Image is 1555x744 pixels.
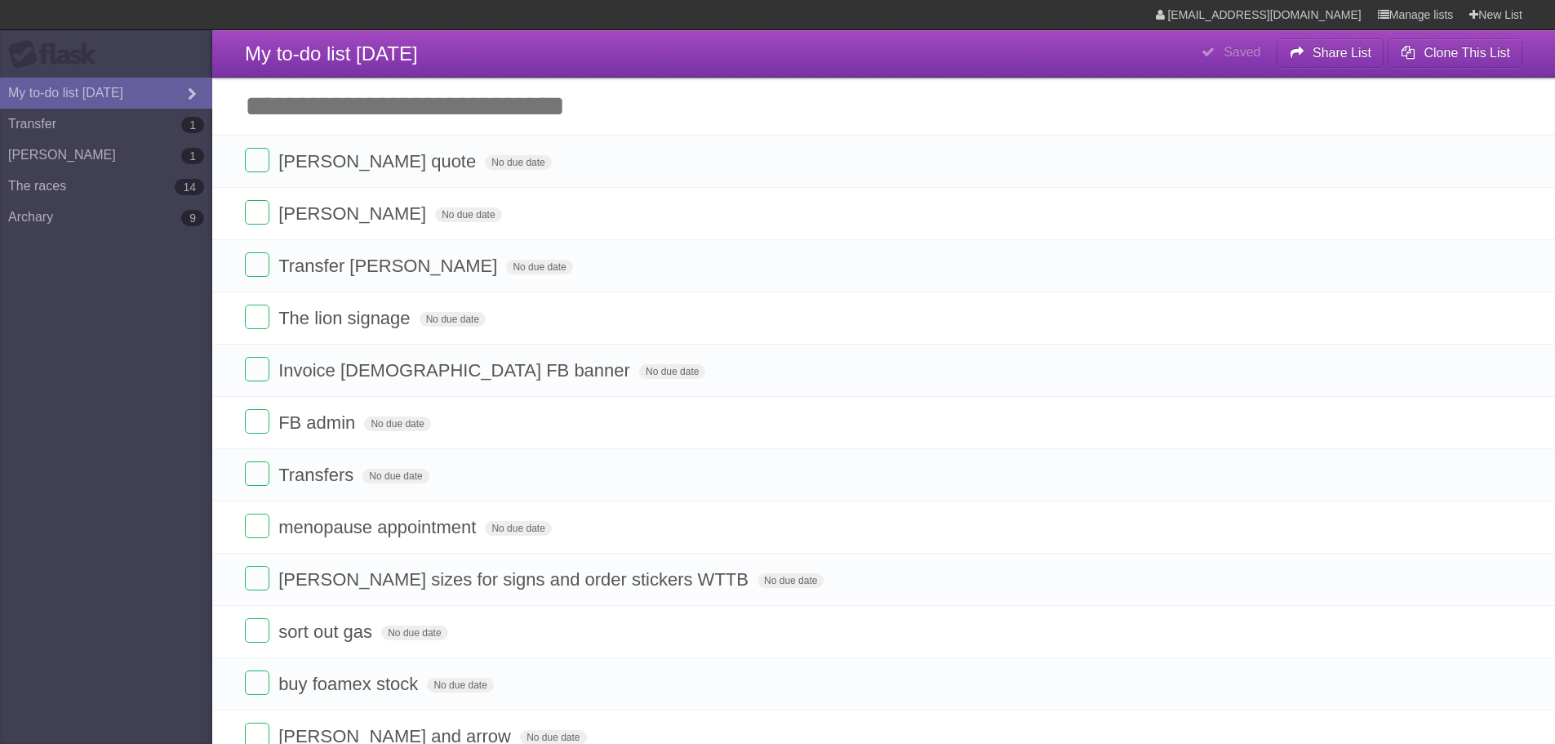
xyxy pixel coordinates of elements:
[245,566,269,590] label: Done
[1277,38,1384,68] button: Share List
[245,670,269,695] label: Done
[245,461,269,486] label: Done
[1388,38,1522,68] button: Clone This List
[181,148,204,164] b: 1
[278,360,634,381] span: Invoice [DEMOGRAPHIC_DATA] FB banner
[420,312,486,327] span: No due date
[427,678,493,693] span: No due date
[1224,45,1260,59] b: Saved
[245,618,269,643] label: Done
[1424,46,1510,60] b: Clone This List
[278,412,359,433] span: FB admin
[639,364,705,379] span: No due date
[175,179,204,195] b: 14
[1313,46,1371,60] b: Share List
[506,260,572,274] span: No due date
[245,200,269,225] label: Done
[278,256,501,276] span: Transfer [PERSON_NAME]
[278,151,480,172] span: [PERSON_NAME] quote
[245,252,269,277] label: Done
[278,674,422,694] span: buy foamex stock
[245,305,269,329] label: Done
[278,517,480,537] span: menopause appointment
[181,210,204,226] b: 9
[485,521,551,536] span: No due date
[278,203,430,224] span: [PERSON_NAME]
[8,40,106,69] div: Flask
[278,569,753,590] span: [PERSON_NAME] sizes for signs and order stickers WTTB
[278,465,358,485] span: Transfers
[278,308,414,328] span: The lion signage
[362,469,429,483] span: No due date
[245,514,269,538] label: Done
[381,626,447,640] span: No due date
[245,357,269,381] label: Done
[245,148,269,172] label: Done
[278,621,376,642] span: sort out gas
[245,409,269,434] label: Done
[364,417,430,431] span: No due date
[758,573,824,588] span: No due date
[435,207,501,222] span: No due date
[485,155,551,170] span: No due date
[245,42,418,65] span: My to-do list [DATE]
[181,117,204,133] b: 1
